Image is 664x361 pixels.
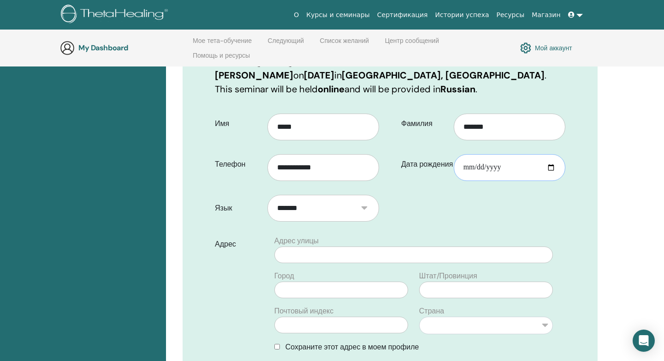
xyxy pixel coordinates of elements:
a: Курсы и семинары [302,6,373,24]
img: cog.svg [520,40,531,56]
a: Сертификация [373,6,432,24]
label: Почтовый индекс [274,306,334,317]
a: О [290,6,302,24]
a: Помощь и ресурсы [193,52,250,66]
label: Адрес [208,235,269,253]
a: Центр сообщений [385,37,439,52]
label: Имя [208,115,267,132]
b: Basic DNA с [PERSON_NAME] [215,55,361,81]
a: Следующий [267,37,304,52]
span: Сохраните этот адрес в моем профиле [285,342,419,352]
label: Телефон [208,156,267,173]
div: Open Intercom Messenger [633,330,655,352]
h3: My Dashboard [78,43,171,52]
b: Russian [440,83,475,95]
a: Мое тета-обучение [193,37,252,52]
label: Дата рождения [394,156,454,173]
a: Истории успеха [432,6,493,24]
a: Магазин [528,6,564,24]
label: Фамилия [394,115,454,132]
b: [GEOGRAPHIC_DATA], [GEOGRAPHIC_DATA] [342,69,545,81]
label: Город [274,271,294,282]
b: [DATE] [304,69,334,81]
img: generic-user-icon.jpg [60,41,75,55]
a: Список желаний [320,37,369,52]
img: logo.png [61,5,171,25]
a: Мой аккаунт [520,40,572,56]
label: Язык [208,199,267,217]
label: Штат/Провинция [419,271,477,282]
label: Страна [419,306,444,317]
a: Ресурсы [493,6,528,24]
label: Адрес улицы [274,235,319,247]
p: You are registering for on in . This seminar will be held and will be provided in . [215,54,565,96]
b: online [318,83,344,95]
